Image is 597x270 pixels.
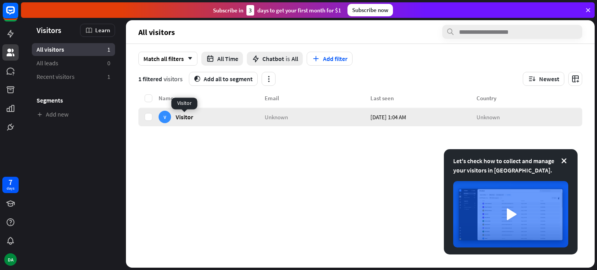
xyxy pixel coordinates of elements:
[213,5,341,16] div: Subscribe in days to get your first month for $1
[453,181,568,247] img: image
[265,113,288,120] span: Unknown
[107,59,110,67] aside: 0
[37,45,64,54] span: All visitors
[347,4,393,16] div: Subscribe now
[262,55,284,63] span: Chatbot
[176,113,193,120] span: Visitor
[370,94,477,102] div: Last seen
[159,111,171,123] div: V
[370,113,406,120] span: [DATE] 1:04 AM
[9,179,12,186] div: 7
[286,55,290,63] span: is
[477,94,583,102] div: Country
[138,75,162,83] span: 1 filtered
[37,59,58,67] span: All leads
[201,52,243,66] button: All Time
[477,113,500,120] span: Unknown
[453,156,568,175] div: Let's check how to collect and manage your visitors in [GEOGRAPHIC_DATA].
[7,186,14,191] div: days
[164,75,183,83] span: visitors
[194,76,201,82] i: segment
[138,52,197,66] div: Match all filters
[37,73,75,81] span: Recent visitors
[159,94,265,102] div: Name
[32,108,115,121] a: Add new
[107,73,110,81] aside: 1
[107,45,110,54] aside: 1
[246,5,254,16] div: 3
[265,94,371,102] div: Email
[37,26,61,35] span: Visitors
[184,56,192,61] i: arrow_down
[138,28,175,37] span: All visitors
[6,3,30,26] button: Open LiveChat chat widget
[95,26,110,34] span: Learn
[292,55,298,63] span: All
[32,57,115,70] a: All leads 0
[4,253,17,266] div: DA
[32,96,115,104] h3: Segments
[307,52,353,66] button: Add filter
[189,72,258,86] button: segmentAdd all to segment
[32,70,115,83] a: Recent visitors 1
[523,72,564,86] button: Newest
[2,177,19,193] a: 7 days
